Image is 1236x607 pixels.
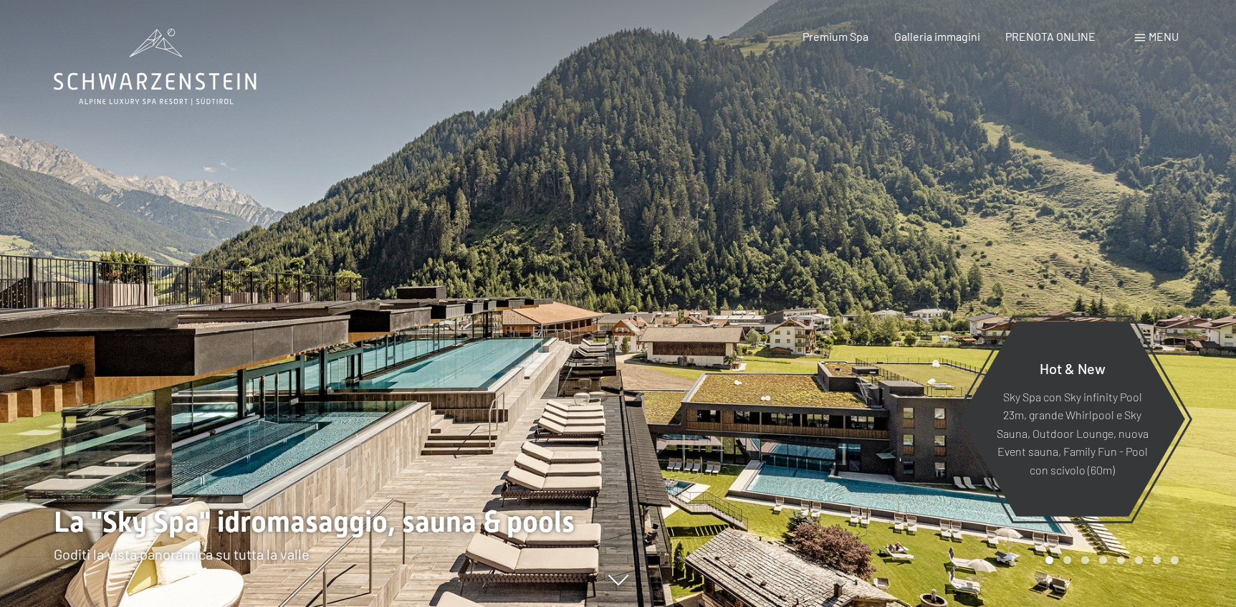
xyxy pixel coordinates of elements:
span: Menu [1149,29,1179,43]
a: PRENOTA ONLINE [1005,29,1096,43]
div: Carousel Page 3 [1081,556,1089,564]
p: Sky Spa con Sky infinity Pool 23m, grande Whirlpool e Sky Sauna, Outdoor Lounge, nuova Event saun... [995,387,1150,479]
div: Carousel Page 4 [1099,556,1107,564]
div: Carousel Page 7 [1153,556,1161,564]
a: Premium Spa [803,29,868,43]
div: Carousel Pagination [1040,556,1179,564]
div: Carousel Page 6 [1135,556,1143,564]
div: Carousel Page 1 (Current Slide) [1045,556,1053,564]
a: Hot & New Sky Spa con Sky infinity Pool 23m, grande Whirlpool e Sky Sauna, Outdoor Lounge, nuova ... [959,320,1186,517]
div: Carousel Page 5 [1117,556,1125,564]
span: Hot & New [1040,359,1106,376]
div: Carousel Page 2 [1063,556,1071,564]
div: Carousel Page 8 [1171,556,1179,564]
a: Galleria immagini [894,29,980,43]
